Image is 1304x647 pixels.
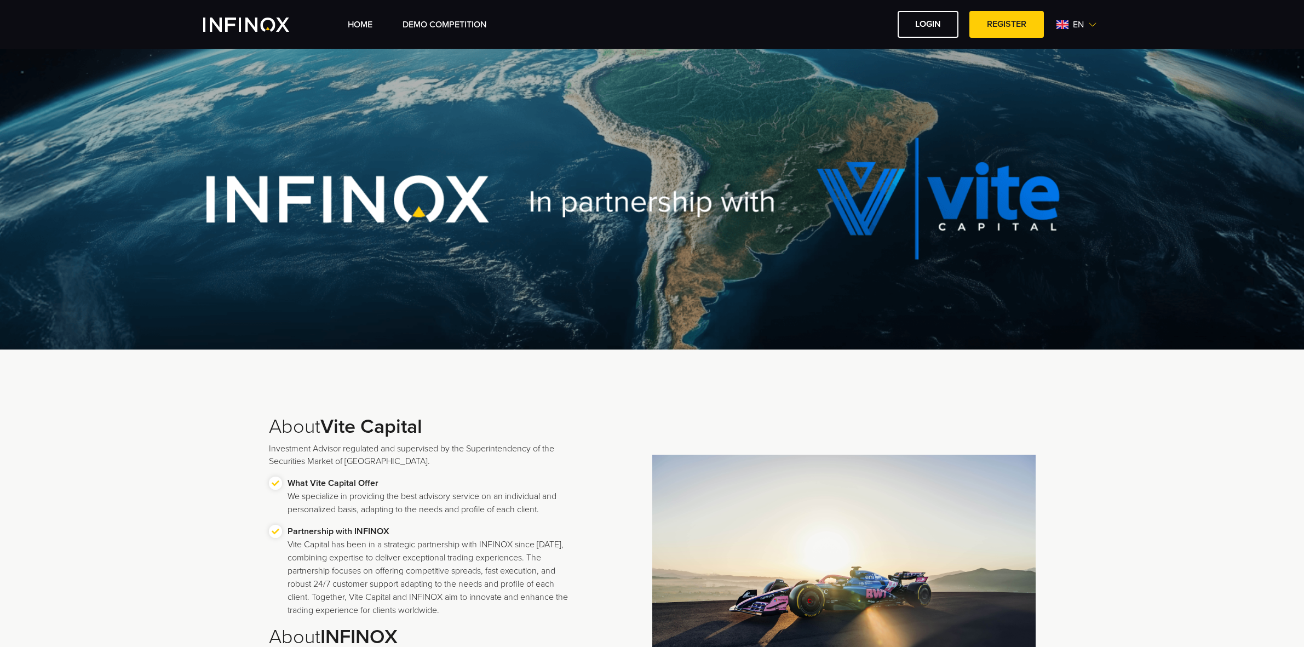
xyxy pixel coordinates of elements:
[288,477,576,516] p: We specialize in providing the best advisory service on an individual and personalized basis, ada...
[898,11,958,38] a: LOGIN
[269,443,576,468] p: Investment Advisor regulated and supervised by the Superintendency of the Securities Market of [G...
[403,18,486,31] a: Demo Competition
[203,18,315,32] a: INFINOX Vite
[269,415,576,439] h3: About
[288,526,389,537] strong: Partnership with INFINOX
[288,478,378,489] strong: What Vite Capital Offer
[348,18,372,31] a: Home
[969,11,1044,38] a: REGISTER
[288,525,576,617] p: Vite Capital has been in a strategic partnership with INFINOX since [DATE], combining expertise t...
[320,415,422,438] strong: Vite Capital
[1069,18,1088,31] span: en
